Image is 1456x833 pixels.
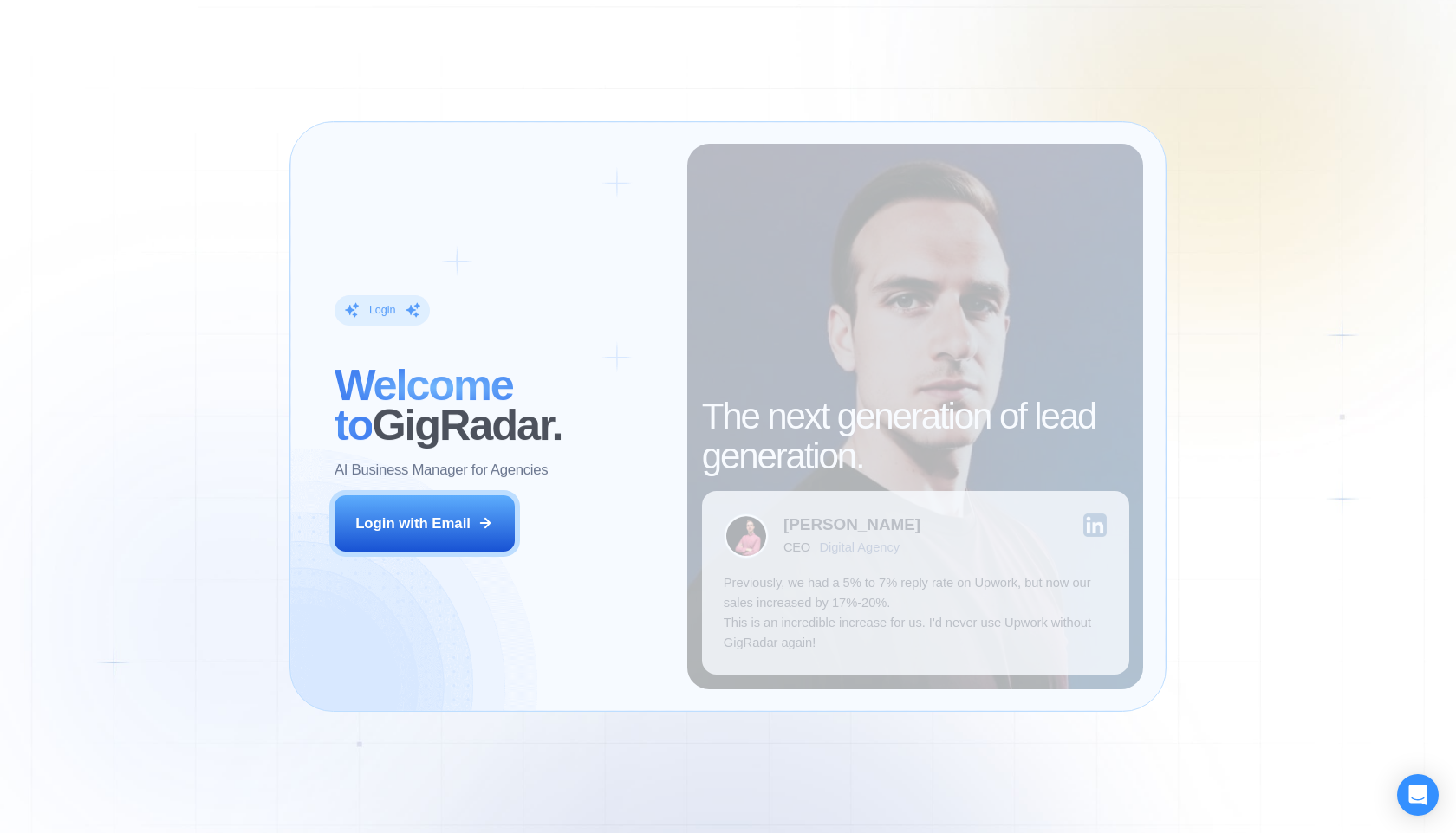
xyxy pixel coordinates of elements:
[335,365,666,445] h2: ‍ GigRadar.
[355,513,471,533] div: Login with Email
[335,360,513,449] span: Welcome to
[702,397,1129,476] h2: The next generation of lead generation.
[783,540,810,555] div: CEO
[335,495,515,552] button: Login with Email
[783,517,920,533] div: [PERSON_NAME]
[1397,774,1439,816] div: Open Intercom Messenger
[369,303,396,318] div: Login
[819,540,900,555] div: Digital Agency
[724,573,1108,653] p: Previously, we had a 5% to 7% reply rate on Upwork, but now our sales increased by 17%-20%. This ...
[335,460,548,480] p: AI Business Manager for Agencies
